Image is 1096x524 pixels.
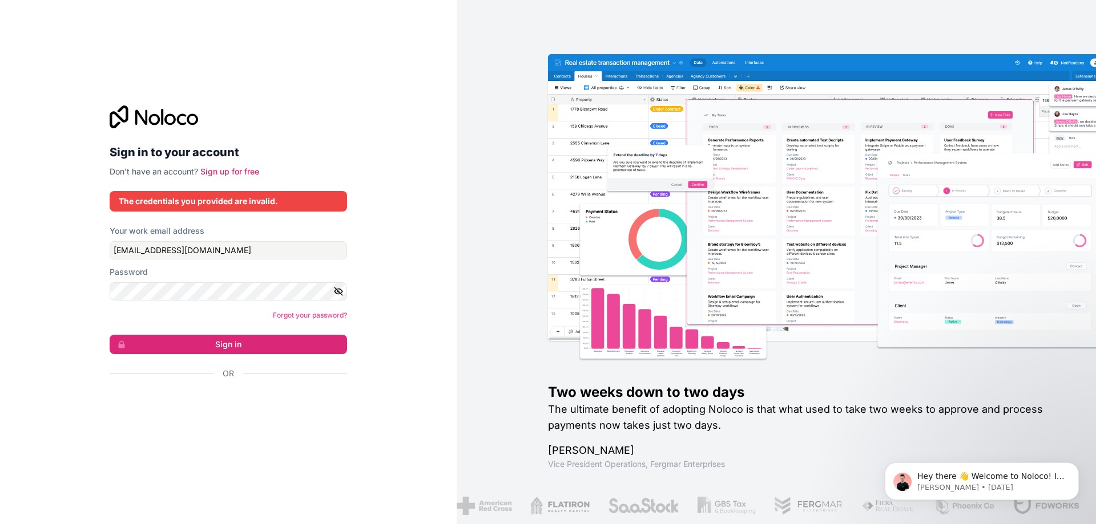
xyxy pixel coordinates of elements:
[110,142,347,163] h2: Sign in to your account
[110,241,347,259] input: Email address
[698,497,756,515] img: /assets/gbstax-C-GtDUiK.png
[110,335,347,354] button: Sign in
[110,282,347,300] input: Password
[608,497,680,515] img: /assets/saastock-C6Zbiodz.png
[548,442,1059,458] h1: [PERSON_NAME]
[110,166,198,176] span: Don't have an account?
[548,383,1059,401] h1: Two weeks down to two days
[200,166,259,176] a: Sign up for free
[774,497,844,515] img: /assets/fergmar-CudnrXN5.png
[104,392,344,417] iframe: Google ile Oturum Açma Düğmesi
[273,311,347,319] a: Forgot your password?
[457,497,512,515] img: /assets/american-red-cross-BAupjrZR.png
[110,266,148,278] label: Password
[223,368,234,379] span: Or
[110,225,204,237] label: Your work email address
[548,458,1059,470] h1: Vice President Operations , Fergmar Enterprises
[530,497,590,515] img: /assets/flatiron-C8eUkumj.png
[119,196,338,207] div: The credentials you provided are invalid.
[548,401,1059,433] h2: The ultimate benefit of adopting Noloco is that what used to take two weeks to approve and proces...
[868,438,1096,518] iframe: Intercom notifications message
[861,497,915,515] img: /assets/fiera-fwj2N5v4.png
